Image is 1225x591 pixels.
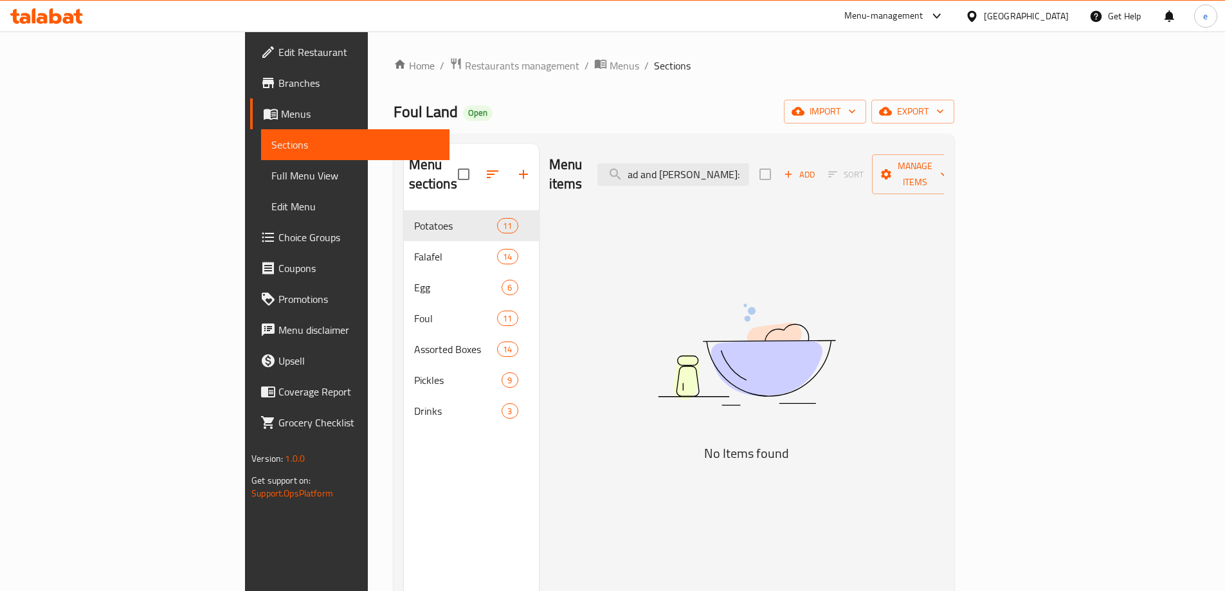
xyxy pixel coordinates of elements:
button: import [784,100,866,123]
li: / [585,58,589,73]
a: Full Menu View [261,160,449,191]
a: Coverage Report [250,376,449,407]
div: Falafel14 [404,241,539,272]
a: Choice Groups [250,222,449,253]
span: Select all sections [450,161,477,188]
span: e [1203,9,1208,23]
div: items [497,341,518,357]
div: items [502,403,518,419]
div: Egg6 [404,272,539,303]
span: Open [463,107,493,118]
img: dish.svg [586,269,907,440]
span: Get support on: [251,472,311,489]
span: export [882,104,944,120]
button: export [871,100,954,123]
span: import [794,104,856,120]
span: Restaurants management [465,58,579,73]
span: 3 [502,405,517,417]
div: items [497,218,518,233]
div: Potatoes11 [404,210,539,241]
a: Menu disclaimer [250,314,449,345]
span: Edit Menu [271,199,439,214]
a: Restaurants management [449,57,579,74]
a: Promotions [250,284,449,314]
span: Choice Groups [278,230,439,245]
span: Drinks [414,403,502,419]
div: Pickles9 [404,365,539,396]
button: Manage items [872,154,958,194]
span: Upsell [278,353,439,368]
span: Assorted Boxes [414,341,498,357]
a: Coupons [250,253,449,284]
span: Sections [654,58,691,73]
div: items [497,311,518,326]
span: Branches [278,75,439,91]
span: 14 [498,343,517,356]
span: Version: [251,450,283,467]
a: Support.OpsPlatform [251,485,333,502]
div: Menu-management [844,8,923,24]
span: Full Menu View [271,168,439,183]
div: Drinks3 [404,396,539,426]
span: Edit Restaurant [278,44,439,60]
span: 11 [498,313,517,325]
span: Menus [610,58,639,73]
a: Edit Restaurant [250,37,449,68]
span: 14 [498,251,517,263]
span: Sort sections [477,159,508,190]
span: Manage items [882,158,948,190]
div: items [502,280,518,295]
div: [GEOGRAPHIC_DATA] [984,9,1069,23]
a: Menus [250,98,449,129]
span: Foul Land [394,97,458,126]
span: Egg [414,280,502,295]
span: 11 [498,220,517,232]
nav: breadcrumb [394,57,954,74]
button: Add [779,165,820,185]
span: Promotions [278,291,439,307]
span: Sections [271,137,439,152]
div: Open [463,105,493,121]
div: Foul11 [404,303,539,334]
span: Potatoes [414,218,498,233]
input: search [597,163,749,186]
span: Add [782,167,817,182]
a: Upsell [250,345,449,376]
div: items [497,249,518,264]
span: Menu disclaimer [278,322,439,338]
span: Pickles [414,372,502,388]
span: Select section first [820,165,872,185]
div: items [502,372,518,388]
h2: Menu items [549,155,583,194]
a: Edit Menu [261,191,449,222]
span: Coverage Report [278,384,439,399]
span: 1.0.0 [285,450,305,467]
span: Falafel [414,249,498,264]
div: Assorted Boxes14 [404,334,539,365]
a: Grocery Checklist [250,407,449,438]
h5: No Items found [586,443,907,464]
span: 6 [502,282,517,294]
nav: Menu sections [404,205,539,432]
a: Branches [250,68,449,98]
a: Sections [261,129,449,160]
li: / [644,58,649,73]
button: Add section [508,159,539,190]
span: Add item [779,165,820,185]
span: 9 [502,374,517,386]
span: Grocery Checklist [278,415,439,430]
span: Menus [281,106,439,122]
a: Menus [594,57,639,74]
span: Foul [414,311,498,326]
span: Coupons [278,260,439,276]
